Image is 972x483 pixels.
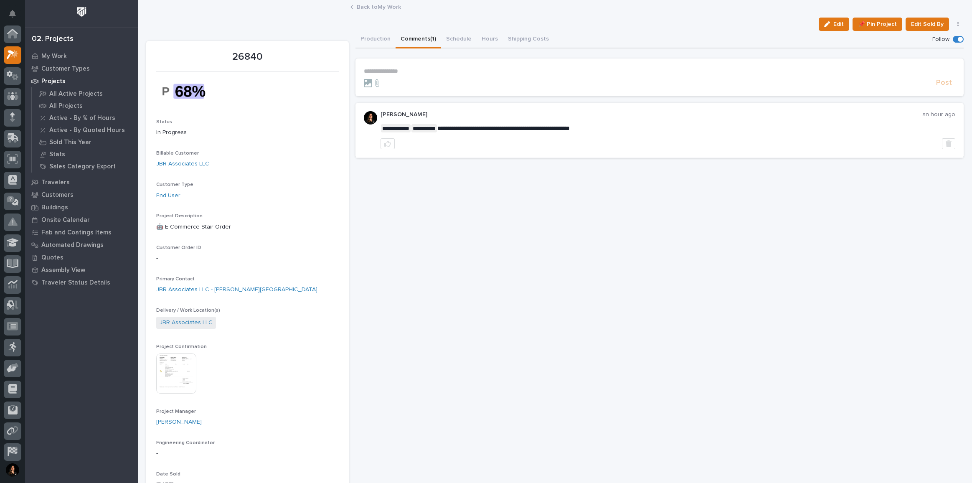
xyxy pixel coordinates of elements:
a: Automated Drawings [25,239,138,251]
span: Edit Sold By [911,19,944,29]
span: Customer Order ID [156,245,201,250]
p: Active - By Quoted Hours [49,127,125,134]
img: Workspace Logo [74,4,89,20]
span: Engineering Coordinator [156,440,215,445]
p: Buildings [41,204,68,211]
span: Project Description [156,214,203,219]
a: Sold This Year [32,136,138,148]
a: Stats [32,148,138,160]
p: Fab and Coatings Items [41,229,112,236]
a: JBR Associates LLC - [PERSON_NAME][GEOGRAPHIC_DATA] [156,285,317,294]
a: Customers [25,188,138,201]
p: 26840 [156,51,339,63]
span: Edit [833,20,844,28]
button: Notifications [4,5,21,23]
a: Fab and Coatings Items [25,226,138,239]
p: All Projects [49,102,83,110]
a: Active - By % of Hours [32,112,138,124]
span: Primary Contact [156,277,195,282]
p: Quotes [41,254,63,262]
a: Onsite Calendar [25,214,138,226]
span: Project Manager [156,409,196,414]
span: Project Confirmation [156,344,207,349]
a: JBR Associates LLC [156,160,209,168]
p: All Active Projects [49,90,103,98]
img: BZsACO4ZgO0ppFhSc4M_bK1ynMMTaeFslIx9ixOcgAA [156,77,219,106]
p: Sold This Year [49,139,91,146]
p: an hour ago [922,111,955,118]
p: Assembly View [41,267,85,274]
span: Delivery / Work Location(s) [156,308,220,313]
button: Delete post [942,138,955,149]
p: Active - By % of Hours [49,114,115,122]
a: JBR Associates LLC [160,318,213,327]
button: Post [933,78,955,88]
p: [PERSON_NAME] [381,111,922,118]
a: Quotes [25,251,138,264]
a: Buildings [25,201,138,214]
a: Projects [25,75,138,87]
a: Traveler Status Details [25,276,138,289]
p: Travelers [41,179,70,186]
p: Onsite Calendar [41,216,90,224]
img: ALV-UjUW5P6fp_EKJDib9bSu4i9siC2VWaYoJ4wmsxqwS8ugEzqt2jUn7pYeYhA5TGr5A6D3IzuemHUGlvM5rCUNVp4NrpVac... [364,111,377,125]
a: Sales Category Export [32,160,138,172]
p: Sales Category Export [49,163,116,170]
a: All Active Projects [32,88,138,99]
button: Edit [819,18,849,31]
span: Date Sold [156,472,180,477]
p: Follow [932,36,949,43]
a: All Projects [32,100,138,112]
a: Travelers [25,176,138,188]
a: End User [156,191,180,200]
button: Comments (1) [396,31,441,48]
button: like this post [381,138,395,149]
button: Edit Sold By [906,18,949,31]
p: Customer Types [41,65,90,73]
div: 02. Projects [32,35,74,44]
span: Status [156,119,172,125]
button: 📌 Pin Project [853,18,902,31]
p: 🤖 E-Commerce Stair Order [156,223,339,231]
p: Projects [41,78,66,85]
button: Schedule [441,31,477,48]
button: users-avatar [4,461,21,479]
p: - [156,254,339,263]
a: Back toMy Work [357,2,401,11]
button: Shipping Costs [503,31,554,48]
span: Billable Customer [156,151,199,156]
a: Active - By Quoted Hours [32,124,138,136]
p: - [156,449,339,458]
span: Customer Type [156,182,193,187]
p: My Work [41,53,67,60]
a: Customer Types [25,62,138,75]
span: Post [936,78,952,88]
p: In Progress [156,128,339,137]
p: Stats [49,151,65,158]
button: Hours [477,31,503,48]
a: Assembly View [25,264,138,276]
button: Production [355,31,396,48]
p: Traveler Status Details [41,279,110,287]
a: My Work [25,50,138,62]
a: [PERSON_NAME] [156,418,202,427]
p: Customers [41,191,74,199]
div: Notifications [10,10,21,23]
span: 📌 Pin Project [858,19,897,29]
p: Automated Drawings [41,241,104,249]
